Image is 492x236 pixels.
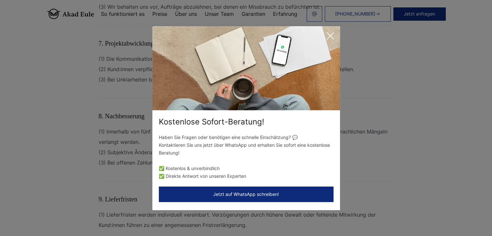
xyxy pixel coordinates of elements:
[152,26,340,110] img: exit
[159,172,333,180] li: ✅ Direkte Antwort von unseren Experten
[152,117,340,127] div: Kostenlose Sofort-Beratung!
[159,165,333,172] li: ✅ Kostenlos & unverbindlich
[159,134,333,157] p: Haben Sie Fragen oder benötigen eine schnelle Einschätzung? 💬 Kontaktieren Sie uns jetzt über Wha...
[159,187,333,202] button: Jetzt auf WhatsApp schreiben!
